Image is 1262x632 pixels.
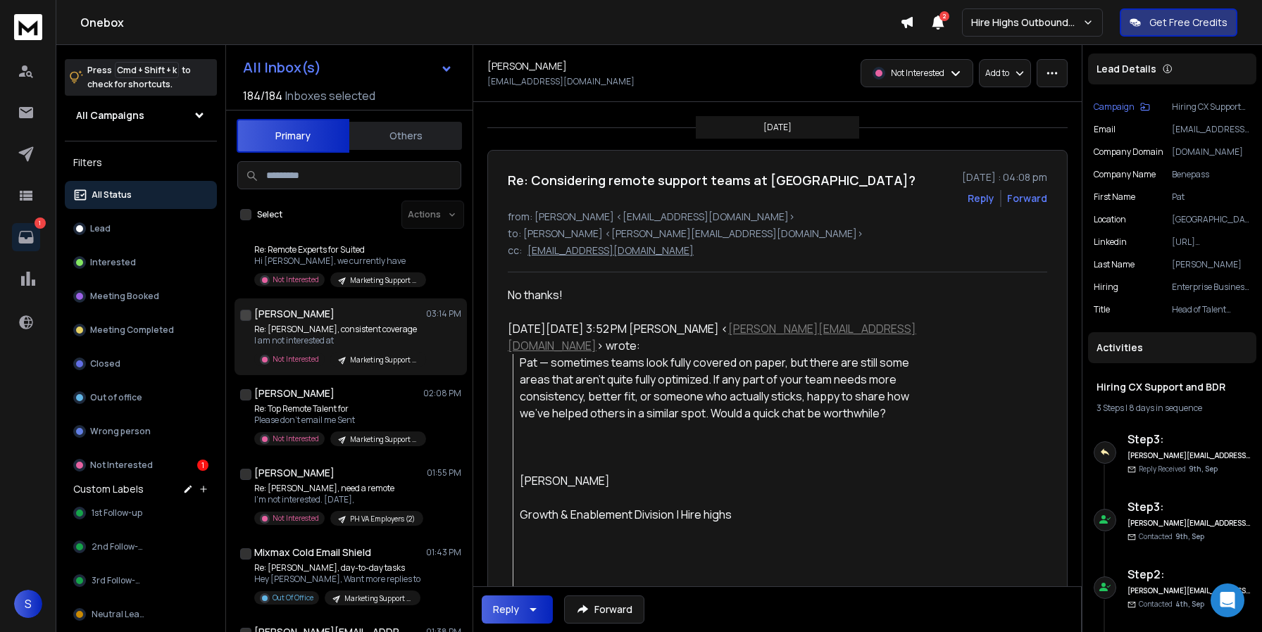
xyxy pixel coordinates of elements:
p: I am not interested at [254,335,423,346]
p: 02:08 PM [423,388,461,399]
p: 1 [35,217,46,229]
button: 3rd Follow-up [65,567,217,595]
button: Meeting Completed [65,316,217,344]
p: Get Free Credits [1149,15,1227,30]
p: Reply Received [1139,464,1218,474]
p: [EMAIL_ADDRESS][DOMAIN_NAME] [527,244,694,258]
p: Company Name [1094,169,1156,180]
p: Add to [985,68,1009,79]
p: Re: [PERSON_NAME], consistent coverage [254,324,423,335]
p: Meeting Completed [90,324,174,336]
span: 8 days in sequence [1129,402,1202,414]
p: [DATE] [763,122,792,133]
h6: [PERSON_NAME][EMAIL_ADDRESS][DOMAIN_NAME] [1127,450,1251,461]
button: Not Interested1 [65,451,217,479]
button: Forward [564,595,644,624]
p: Re: [PERSON_NAME], day-to-day tasks [254,562,420,574]
p: linkedin [1094,236,1127,248]
span: 2nd Follow-up [92,541,149,552]
p: 03:14 PM [426,308,461,320]
p: title [1094,304,1110,315]
button: Lead [65,215,217,243]
p: Hire Highs Outbound Engine [971,15,1082,30]
p: Not Interested [273,274,319,285]
span: 9th, Sep [1189,464,1218,474]
span: 184 / 184 [243,87,282,104]
button: Closed [65,350,217,378]
p: Email [1094,124,1116,135]
button: Campaign [1094,101,1150,113]
span: 3rd Follow-up [92,575,146,586]
p: location [1094,214,1126,225]
h1: All Campaigns [76,108,144,122]
button: S [14,590,42,618]
button: Neutral Leads [65,600,217,628]
p: [DATE] : 04:08 pm [962,170,1047,184]
p: Contacted [1139,599,1204,609]
p: Interested [90,257,136,268]
button: Others [349,120,462,151]
span: 9th, Sep [1175,531,1204,541]
p: [EMAIL_ADDRESS][DOMAIN_NAME] [1172,124,1251,135]
p: Hey [PERSON_NAME], Want more replies to [254,574,420,585]
div: No thanks! [508,286,919,303]
p: Marketing Support - PH VA Employers (2) [350,355,418,365]
h6: Step 2 : [1127,566,1251,583]
button: All Campaigns [65,101,217,129]
p: Pat [1172,191,1251,203]
button: Get Free Credits [1120,8,1237,37]
p: Not Interested [273,434,319,444]
div: 1 [197,460,208,471]
a: 1 [12,223,40,251]
p: 01:55 PM [427,467,461,479]
p: Not Interested [891,68,944,79]
p: [EMAIL_ADDRESS][DOMAIN_NAME] [487,76,635,87]
p: Marketing Support - PH VA Employers (2) [350,434,418,445]
h1: Mixmax Cold Email Shield [254,545,371,560]
label: Select [257,209,282,220]
button: Reply [482,595,553,624]
p: Re: [PERSON_NAME], need a remote [254,483,423,494]
p: Marketing Support - PH VA Employers (2) [344,593,412,604]
span: 1st Follow-up [92,507,142,519]
p: [GEOGRAPHIC_DATA], [US_STATE], [GEOGRAPHIC_DATA] [1172,214,1251,225]
p: Lead Details [1097,62,1156,76]
p: 01:43 PM [426,547,461,558]
h1: [PERSON_NAME] [254,386,335,400]
p: Hiring CX Support and BDR [1172,101,1251,113]
span: Cmd + Shift + k [115,62,179,78]
p: cc: [508,244,522,258]
h6: Step 3 : [1127,498,1251,515]
h1: Re: Considering remote support teams at [GEOGRAPHIC_DATA]? [508,170,916,190]
p: Contacted [1139,531,1204,542]
h6: [PERSON_NAME][EMAIL_ADDRESS][DOMAIN_NAME] [1127,518,1251,529]
div: Forward [1007,191,1047,206]
p: Re: Top Remote Talent for [254,403,423,415]
p: from: [PERSON_NAME] <[EMAIL_ADDRESS][DOMAIN_NAME]> [508,210,1047,224]
h1: Hiring CX Support and BDR [1097,380,1248,394]
p: Not Interested [273,354,319,365]
h3: Inboxes selected [285,87,375,104]
p: Press to check for shortcuts. [87,63,191,91]
img: logo [14,14,42,40]
p: to: [PERSON_NAME] <[PERSON_NAME][EMAIL_ADDRESS][DOMAIN_NAME]> [508,227,1047,241]
button: Out of office [65,384,217,412]
p: First Name [1094,191,1135,203]
p: Marketing Support - PH VA Employers (2) [350,275,418,286]
p: Out of office [90,392,142,403]
p: PH VA Employers (2) [350,514,415,524]
span: 4th, Sep [1175,599,1204,609]
h3: Filters [65,153,217,172]
p: [PERSON_NAME] [1172,259,1251,270]
span: 3 Steps [1097,402,1124,414]
div: Open Intercom Messenger [1211,583,1244,617]
p: [URL][DOMAIN_NAME][PERSON_NAME] [1172,236,1251,248]
h6: [PERSON_NAME][EMAIL_ADDRESS][DOMAIN_NAME] [1127,586,1251,596]
button: Meeting Booked [65,282,217,310]
button: 2nd Follow-up [65,533,217,561]
p: I'm not interested. [DATE], [254,494,423,505]
div: [DATE][DATE] 3:52 PM [PERSON_NAME] < > wrote: [508,320,919,354]
button: Interested [65,248,217,277]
